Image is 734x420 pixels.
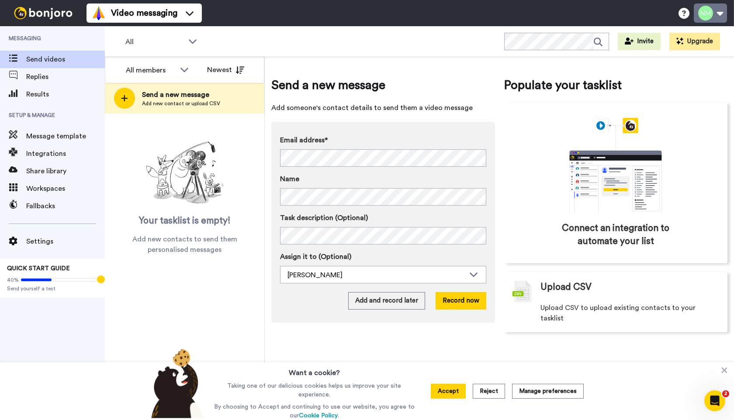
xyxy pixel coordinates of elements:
[271,103,495,113] span: Add someone's contact details to send them a video message
[473,384,505,399] button: Reject
[299,413,338,419] a: Cookie Policy
[431,384,466,399] button: Accept
[436,292,486,310] button: Record now
[125,37,184,47] span: All
[669,33,720,50] button: Upgrade
[271,76,495,94] span: Send a new message
[348,292,425,310] button: Add and record later
[92,6,106,20] img: vm-color.svg
[704,390,725,411] iframe: Intercom live chat
[26,131,105,141] span: Message template
[618,33,661,50] button: Invite
[118,234,251,255] span: Add new contacts to send them personalised messages
[7,285,98,292] span: Send yourself a test
[26,89,105,100] span: Results
[97,275,105,283] div: Tooltip anchor
[287,270,465,280] div: [PERSON_NAME]
[26,54,105,65] span: Send videos
[10,7,76,19] img: bj-logo-header-white.svg
[540,281,592,294] span: Upload CSV
[26,236,105,247] span: Settings
[142,90,220,100] span: Send a new message
[212,382,417,399] p: Taking one of our delicious cookies helps us improve your site experience.
[7,265,70,272] span: QUICK START GUIDE
[141,138,229,208] img: ready-set-action.png
[26,72,105,82] span: Replies
[550,118,681,213] div: animation
[26,183,105,194] span: Workspaces
[143,348,208,418] img: bear-with-cookie.png
[7,276,19,283] span: 40%
[280,174,299,184] span: Name
[142,100,220,107] span: Add new contact or upload CSV
[280,213,486,223] label: Task description (Optional)
[201,61,251,79] button: Newest
[26,201,105,211] span: Fallbacks
[280,135,486,145] label: Email address*
[139,214,231,227] span: Your tasklist is empty!
[512,384,584,399] button: Manage preferences
[289,362,340,378] h3: Want a cookie?
[512,281,532,303] img: csv-grey.png
[212,403,417,420] p: By choosing to Accept and continuing to use our website, you agree to our .
[26,148,105,159] span: Integrations
[722,390,729,397] span: 2
[504,76,727,94] span: Populate your tasklist
[540,303,719,324] span: Upload CSV to upload existing contacts to your tasklist
[26,166,105,176] span: Share library
[541,222,690,248] span: Connect an integration to automate your list
[111,7,177,19] span: Video messaging
[280,251,486,262] label: Assign it to (Optional)
[126,65,176,76] div: All members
